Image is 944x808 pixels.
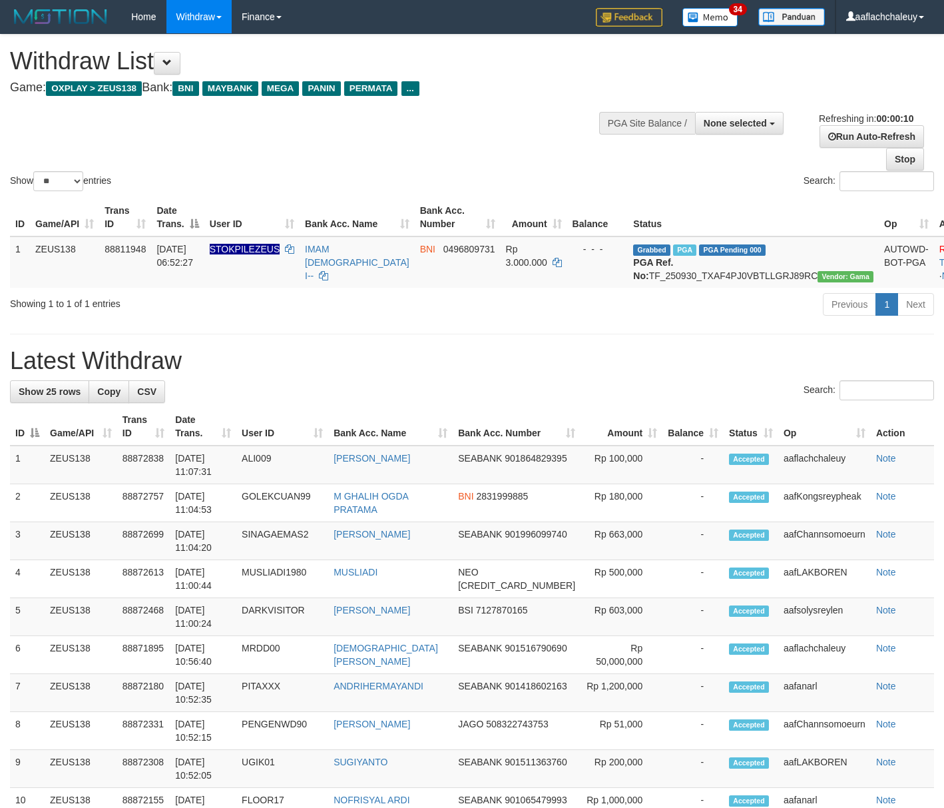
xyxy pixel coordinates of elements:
a: IMAM [DEMOGRAPHIC_DATA] I-- [305,244,409,281]
th: ID [10,199,30,236]
td: AUTOWD-BOT-PGA [879,236,934,288]
td: ZEUS138 [30,236,99,288]
td: ZEUS138 [45,674,117,712]
td: - [662,522,724,560]
th: Game/API: activate to sort column ascending [45,408,117,446]
td: Rp 100,000 [581,446,662,484]
img: Feedback.jpg [596,8,662,27]
td: aafsolysreylen [778,598,871,636]
a: Note [876,567,896,578]
span: None selected [704,118,767,129]
span: [DATE] 06:52:27 [156,244,193,268]
a: NOFRISYAL ARDI [334,795,409,805]
td: 1 [10,446,45,484]
a: Show 25 rows [10,380,89,403]
a: Note [876,757,896,767]
a: Note [876,795,896,805]
th: Balance: activate to sort column ascending [662,408,724,446]
span: Copy 901418602163 to clipboard [505,681,567,691]
td: aafanarl [778,674,871,712]
span: Accepted [729,719,769,731]
span: 34 [729,3,747,15]
td: [DATE] 11:07:31 [170,446,236,484]
span: BNI [458,491,473,502]
th: User ID: activate to sort column ascending [236,408,328,446]
td: ZEUS138 [45,446,117,484]
th: User ID: activate to sort column ascending [204,199,300,236]
label: Search: [804,171,934,191]
div: PGA Site Balance / [599,112,695,135]
span: BNI [172,81,198,96]
td: Rp 663,000 [581,522,662,560]
input: Search: [839,171,934,191]
td: UGIK01 [236,750,328,788]
a: Note [876,491,896,502]
td: [DATE] 11:04:20 [170,522,236,560]
span: Accepted [729,606,769,617]
span: Accepted [729,454,769,465]
a: MUSLIADI [334,567,377,578]
span: Refreshing in: [819,113,913,124]
td: 88872308 [117,750,170,788]
h4: Game: Bank: [10,81,616,95]
span: ... [401,81,419,96]
div: - - - [573,242,623,256]
span: Copy 901511363760 to clipboard [505,757,567,767]
img: Button%20Memo.svg [682,8,738,27]
td: aaflachchaleuy [778,636,871,674]
td: ZEUS138 [45,560,117,598]
a: ANDRIHERMAYANDI [334,681,423,691]
a: Note [876,643,896,653]
th: Status [628,199,879,236]
span: Copy 901996099740 to clipboard [505,529,567,540]
th: Amount: activate to sort column ascending [581,408,662,446]
td: 88872331 [117,712,170,750]
a: Copy [89,380,129,403]
a: Next [897,293,934,316]
td: 88872468 [117,598,170,636]
span: Copy 7127870165 to clipboard [476,605,528,615]
td: - [662,750,724,788]
td: - [662,484,724,522]
span: Accepted [729,568,769,579]
td: PITAXXX [236,674,328,712]
h1: Latest Withdraw [10,348,934,374]
td: ZEUS138 [45,484,117,522]
input: Search: [839,380,934,400]
td: [DATE] 11:00:44 [170,560,236,598]
span: Accepted [729,492,769,503]
td: ZEUS138 [45,636,117,674]
td: DARKVISITOR [236,598,328,636]
td: [DATE] 10:52:05 [170,750,236,788]
th: Trans ID: activate to sort column ascending [99,199,151,236]
th: Op: activate to sort column ascending [879,199,934,236]
a: Note [876,605,896,615]
td: TF_250930_TXAF4PJ0VBTLLGRJ89RC [628,236,879,288]
div: Showing 1 to 1 of 1 entries [10,292,383,310]
td: 9 [10,750,45,788]
span: Copy 901516790690 to clipboard [505,643,567,653]
a: Note [876,719,896,729]
td: 88872838 [117,446,170,484]
span: Nama rekening ada tanda titik/strip, harap diedit [210,244,280,254]
th: Amount: activate to sort column ascending [501,199,567,236]
a: [PERSON_NAME] [334,529,410,540]
a: Note [876,529,896,540]
span: Copy 2831999885 to clipboard [476,491,528,502]
td: 6 [10,636,45,674]
td: ZEUS138 [45,750,117,788]
td: ALI009 [236,446,328,484]
th: Bank Acc. Name: activate to sort column ascending [328,408,453,446]
span: CSV [137,386,156,397]
th: Trans ID: activate to sort column ascending [117,408,170,446]
span: SEABANK [458,681,502,691]
a: Previous [823,293,876,316]
td: 88871895 [117,636,170,674]
span: Accepted [729,795,769,807]
td: [DATE] 11:00:24 [170,598,236,636]
th: Game/API: activate to sort column ascending [30,199,99,236]
td: aafKongsreypheak [778,484,871,522]
td: SINAGAEMAS2 [236,522,328,560]
span: Rp 3.000.000 [506,244,547,268]
th: Op: activate to sort column ascending [778,408,871,446]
